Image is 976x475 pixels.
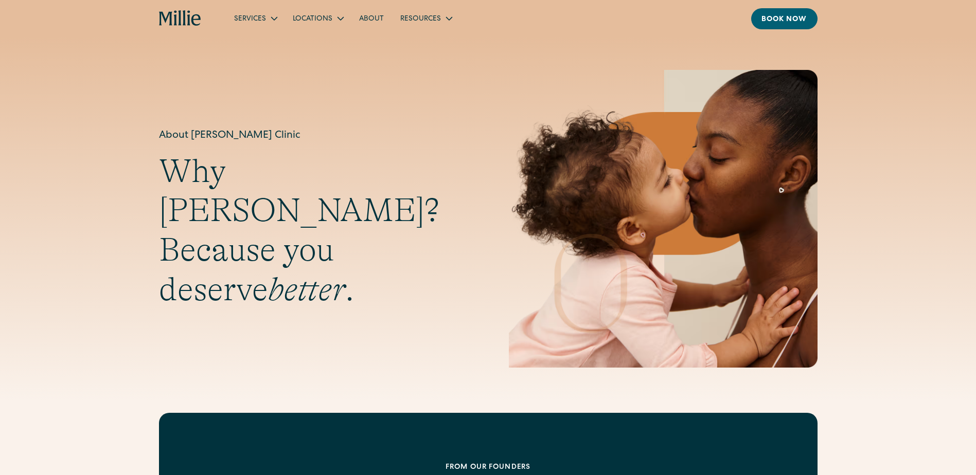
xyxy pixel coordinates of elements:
div: Locations [293,14,332,25]
a: Book now [751,8,818,29]
a: About [351,10,392,27]
div: Services [234,14,266,25]
div: Locations [285,10,351,27]
div: Resources [400,14,441,25]
div: Resources [392,10,459,27]
div: From our founders [225,462,752,473]
a: home [159,10,202,27]
div: Book now [761,14,807,25]
img: Mother and baby sharing a kiss, highlighting the emotional bond and nurturing care at the heart o... [509,70,818,368]
em: better [268,271,345,308]
h1: About [PERSON_NAME] Clinic [159,128,468,143]
h2: Why [PERSON_NAME]? Because you deserve . [159,152,468,309]
div: Services [226,10,285,27]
